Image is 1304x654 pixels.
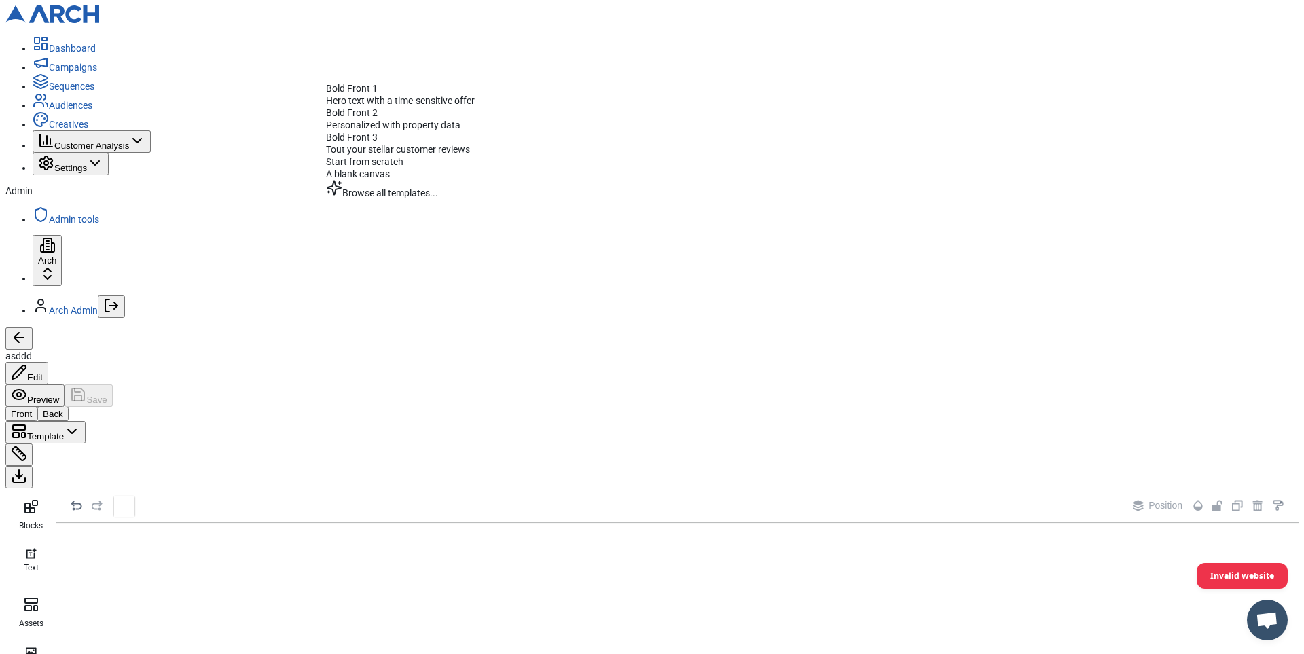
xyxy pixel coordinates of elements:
span: Start from scratch [326,156,403,167]
div: Open chat [1247,600,1288,640]
span: Settings [54,163,87,173]
button: Save [65,384,112,407]
button: Preview [5,384,65,407]
span: Tout your stellar customer reviews [326,144,470,155]
span: Campaigns [49,62,97,73]
span: Personalized with property data [326,120,460,130]
div: Text [9,560,53,573]
button: Back [37,407,69,421]
span: Sequences [49,81,94,92]
button: Settings [33,153,109,175]
span: Customer Analysis [54,141,129,151]
button: Template [5,421,86,443]
span: Invalid website [1210,564,1274,587]
a: Sequences [33,81,94,92]
button: Arch [33,235,62,286]
button: Log out [98,295,125,318]
span: Arch [38,255,56,266]
div: Assets [9,615,53,629]
span: Bold Front 1 [326,83,378,94]
span: Hero text with a time-sensitive offer [326,95,475,106]
button: Front [5,407,37,421]
span: Audiences [49,100,92,111]
a: Admin tools [33,214,99,225]
span: Edit [27,372,43,382]
span: asddd [5,350,32,361]
button: Edit [5,362,48,384]
a: Campaigns [33,62,97,73]
span: Dashboard [49,43,96,54]
span: Creatives [49,119,88,130]
a: Audiences [33,100,92,111]
button: Position [1126,495,1189,515]
a: Dashboard [33,43,96,54]
span: Admin tools [49,214,99,225]
div: Template [326,82,475,199]
a: Creatives [33,119,88,130]
span: Browse all templates... [342,187,438,198]
span: Position [1148,500,1182,511]
button: Customer Analysis [33,130,151,153]
span: Bold Front 3 [326,132,378,143]
span: Template [27,431,64,441]
div: Blocks [9,517,53,531]
span: Bold Front 2 [326,107,378,118]
div: Admin [5,185,1299,197]
span: A blank canvas [326,168,390,179]
a: Arch Admin [49,305,98,316]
